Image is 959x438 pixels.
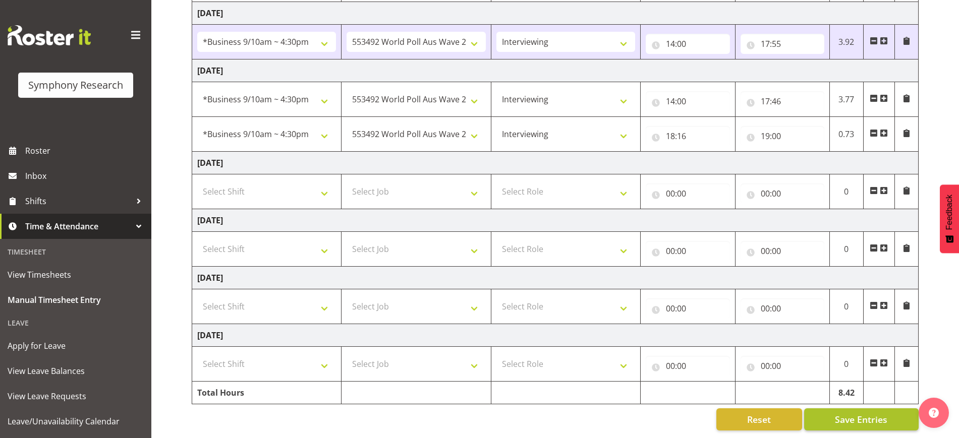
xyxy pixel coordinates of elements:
span: View Timesheets [8,267,144,282]
input: Click to select... [741,298,824,319]
td: 0 [829,232,863,267]
div: Symphony Research [28,78,123,93]
a: View Leave Requests [3,384,149,409]
span: Apply for Leave [8,338,144,353]
a: Leave/Unavailability Calendar [3,409,149,434]
td: [DATE] [192,2,919,25]
input: Click to select... [741,91,824,111]
a: Manual Timesheet Entry [3,287,149,312]
input: Click to select... [741,356,824,376]
td: [DATE] [192,267,919,289]
span: Feedback [945,195,954,230]
td: 0 [829,174,863,209]
a: View Timesheets [3,262,149,287]
td: [DATE] [192,209,919,232]
td: 0 [829,347,863,382]
div: Timesheet [3,241,149,262]
input: Click to select... [741,126,824,146]
span: View Leave Balances [8,363,144,379]
td: 3.77 [829,82,863,117]
div: Leave [3,312,149,333]
img: help-xxl-2.png [929,408,939,418]
span: View Leave Requests [8,389,144,404]
a: Apply for Leave [3,333,149,358]
span: Inbox [25,168,146,183]
td: 8.42 [829,382,863,404]
button: Save Entries [804,408,919,430]
td: 0.73 [829,117,863,152]
td: Total Hours [192,382,342,404]
span: Shifts [25,194,131,209]
input: Click to select... [646,91,729,111]
img: Rosterit website logo [8,25,91,45]
span: Manual Timesheet Entry [8,292,144,307]
td: [DATE] [192,152,919,174]
span: Time & Attendance [25,219,131,234]
input: Click to select... [646,183,729,204]
input: Click to select... [646,34,729,54]
td: [DATE] [192,324,919,347]
input: Click to select... [741,183,824,204]
span: Save Entries [835,413,887,426]
span: Reset [747,413,771,426]
button: Feedback - Show survey [940,184,959,253]
input: Click to select... [646,241,729,261]
td: [DATE] [192,59,919,82]
input: Click to select... [646,356,729,376]
td: 0 [829,289,863,324]
input: Click to select... [646,126,729,146]
td: 3.92 [829,25,863,59]
input: Click to select... [646,298,729,319]
input: Click to select... [741,241,824,261]
input: Click to select... [741,34,824,54]
span: Roster [25,143,146,158]
span: Leave/Unavailability Calendar [8,414,144,429]
a: View Leave Balances [3,358,149,384]
button: Reset [716,408,802,430]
